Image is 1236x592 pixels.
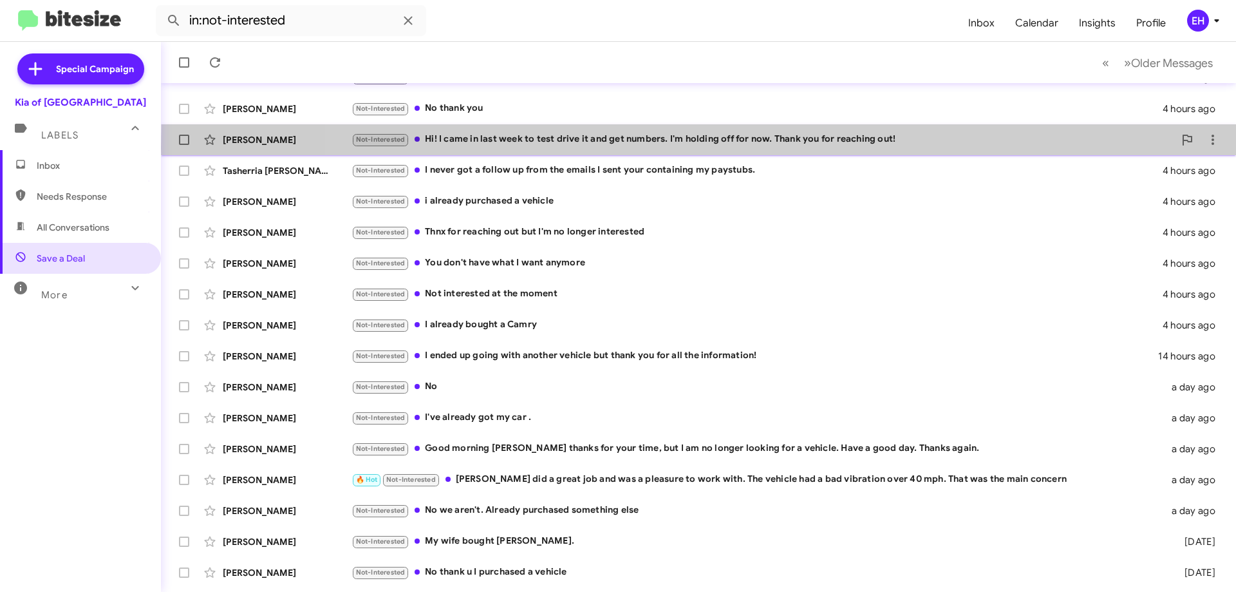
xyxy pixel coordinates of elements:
[223,133,351,146] div: [PERSON_NAME]
[356,506,406,515] span: Not-Interested
[351,225,1163,240] div: Thnx for reaching out but I'm no longer interested
[156,5,426,36] input: Search
[1164,381,1226,394] div: a day ago
[356,475,378,484] span: 🔥 Hot
[1005,5,1069,42] a: Calendar
[1164,504,1226,517] div: a day ago
[223,257,351,270] div: [PERSON_NAME]
[1164,535,1226,548] div: [DATE]
[351,534,1164,549] div: My wife bought [PERSON_NAME].
[1164,443,1226,455] div: a day ago
[223,443,351,455] div: [PERSON_NAME]
[356,414,406,422] span: Not-Interested
[1163,102,1226,115] div: 4 hours ago
[356,259,406,267] span: Not-Interested
[223,195,351,208] div: [PERSON_NAME]
[351,318,1163,332] div: I already bought a Camry
[1164,473,1226,486] div: a day ago
[41,129,79,141] span: Labels
[351,101,1163,116] div: No thank you
[223,566,351,579] div: [PERSON_NAME]
[356,537,406,546] span: Not-Interested
[356,290,406,298] span: Not-Interested
[1102,55,1109,71] span: «
[1163,164,1226,177] div: 4 hours ago
[223,164,351,177] div: Tasherria [PERSON_NAME]
[37,252,85,265] span: Save a Deal
[15,96,146,109] div: Kia of [GEOGRAPHIC_DATA]
[356,104,406,113] span: Not-Interested
[1163,288,1226,301] div: 4 hours ago
[1163,319,1226,332] div: 4 hours ago
[1158,350,1226,363] div: 14 hours ago
[1069,5,1126,42] a: Insights
[223,504,351,517] div: [PERSON_NAME]
[356,383,406,391] span: Not-Interested
[1163,226,1226,239] div: 4 hours ago
[1126,5,1176,42] a: Profile
[1164,412,1226,425] div: a day ago
[17,53,144,84] a: Special Campaign
[1124,55,1131,71] span: »
[351,565,1164,580] div: No thank u I purchased a vehicle
[351,441,1164,456] div: Good morning [PERSON_NAME] thanks for your time, but I am no longer looking for a vehicle. Have a...
[1187,10,1209,32] div: EH
[351,287,1163,301] div: Not interested at the moment
[356,166,406,175] span: Not-Interested
[351,132,1174,147] div: Hi! I came in last week to test drive it and get numbers. I'm holding off for now. Thank you for ...
[1094,50,1117,76] button: Previous
[958,5,1005,42] a: Inbox
[351,194,1163,209] div: i already purchased a vehicle
[356,321,406,329] span: Not-Interested
[223,412,351,425] div: [PERSON_NAME]
[1163,195,1226,208] div: 4 hours ago
[223,102,351,115] div: [PERSON_NAME]
[1176,10,1222,32] button: EH
[223,473,351,486] div: [PERSON_NAME]
[223,350,351,363] div: [PERSON_NAME]
[41,289,68,301] span: More
[1163,257,1226,270] div: 4 hours ago
[351,349,1158,363] div: I ended up going with another vehicle but thank you for all the information!
[37,221,109,234] span: All Conversations
[356,197,406,205] span: Not-Interested
[223,319,351,332] div: [PERSON_NAME]
[1131,56,1213,70] span: Older Messages
[386,475,436,484] span: Not-Interested
[37,190,146,203] span: Needs Response
[37,159,146,172] span: Inbox
[356,228,406,236] span: Not-Interested
[351,379,1164,394] div: No
[351,410,1164,425] div: I've already got my car .
[351,163,1163,178] div: I never got a follow up from the emails I sent your containing my paystubs.
[356,444,406,453] span: Not-Interested
[223,535,351,548] div: [PERSON_NAME]
[351,503,1164,518] div: No we aren't. Already purchased something else
[356,568,406,577] span: Not-Interested
[356,135,406,144] span: Not-Interested
[1116,50,1221,76] button: Next
[351,256,1163,271] div: You don't have what I want anymore
[56,62,134,75] span: Special Campaign
[1164,566,1226,579] div: [DATE]
[223,226,351,239] div: [PERSON_NAME]
[351,472,1164,487] div: [PERSON_NAME] did a great job and was a pleasure to work with. The vehicle had a bad vibration ov...
[1095,50,1221,76] nav: Page navigation example
[223,288,351,301] div: [PERSON_NAME]
[356,352,406,360] span: Not-Interested
[223,381,351,394] div: [PERSON_NAME]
